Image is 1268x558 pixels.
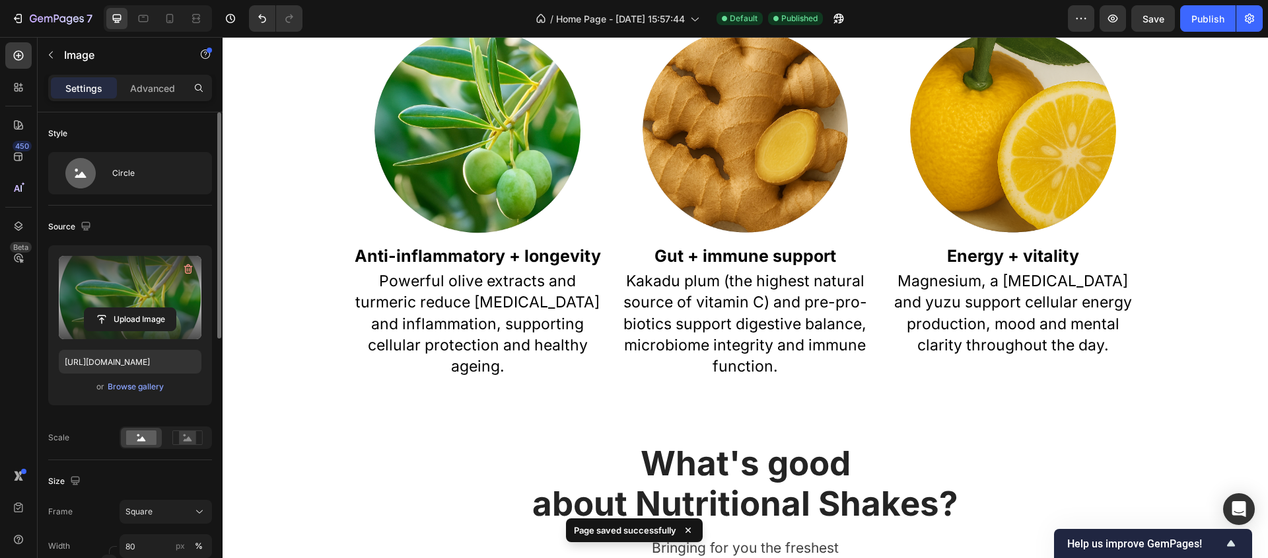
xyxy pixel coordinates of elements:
[64,47,176,63] p: Image
[128,208,382,231] p: Anti-inflammatory + longevity
[396,233,650,340] p: Kakadu plum (the highest natural source of vitamin C) and pre-pro-biotics support digestive balan...
[574,524,676,537] p: Page saved successfully
[1067,536,1239,551] button: Show survey - Help us improve GemPages!
[107,380,164,393] button: Browse gallery
[223,37,1268,558] iframe: Design area
[781,13,818,24] span: Published
[84,307,176,331] button: Upload Image
[125,506,153,518] span: Square
[172,538,188,554] button: %
[48,473,83,491] div: Size
[550,12,553,26] span: /
[1131,5,1175,32] button: Save
[59,350,201,374] input: https://example.com/image.jpg
[663,233,917,319] p: Magnesium, a [MEDICAL_DATA] and yuzu support cellular energy production, mood and mental clarity ...
[1191,12,1224,26] div: Publish
[1180,5,1236,32] button: Publish
[176,540,185,552] div: px
[195,540,203,552] div: %
[108,381,164,393] div: Browse gallery
[396,208,650,231] p: Gut + immune support
[120,534,212,558] input: px%
[5,5,98,32] button: 7
[128,500,918,522] p: Bringing for you the freshest
[65,81,102,95] p: Settings
[87,11,92,26] p: 7
[48,506,73,518] label: Frame
[48,218,94,236] div: Source
[249,5,302,32] div: Undo/Redo
[112,158,193,188] div: Circle
[10,242,32,253] div: Beta
[730,13,757,24] span: Default
[96,379,104,395] span: or
[191,538,207,554] button: px
[130,81,175,95] p: Advanced
[48,128,67,139] div: Style
[556,12,685,26] span: Home Page - [DATE] 15:57:44
[663,208,917,231] p: Energy + vitality
[1223,493,1255,525] div: Open Intercom Messenger
[1143,13,1164,24] span: Save
[48,432,69,444] div: Scale
[128,233,382,340] p: Powerful olive extracts and turmeric reduce [MEDICAL_DATA] and inflammation, supporting cellular ...
[13,141,32,151] div: 450
[128,406,918,487] p: What's good about Nutritional Shakes?
[120,500,212,524] button: Square
[48,540,70,552] label: Width
[1067,538,1223,550] span: Help us improve GemPages!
